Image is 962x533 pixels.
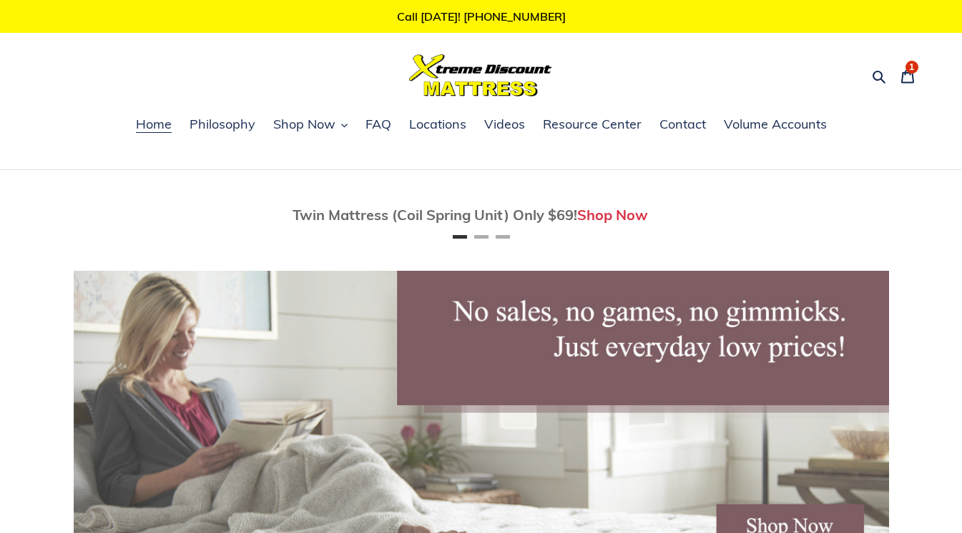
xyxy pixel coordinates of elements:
span: Contact [659,116,706,133]
span: 1 [909,63,914,71]
a: Resource Center [536,114,649,136]
img: Xtreme Discount Mattress [409,54,552,96]
span: Videos [484,116,525,133]
span: Shop Now [273,116,335,133]
a: 1 [893,59,923,92]
a: Contact [652,114,713,136]
a: Volume Accounts [717,114,834,136]
a: FAQ [358,114,398,136]
button: Page 1 [453,235,467,239]
a: Shop Now [577,206,648,224]
span: FAQ [365,116,391,133]
span: Philosophy [190,116,255,133]
a: Locations [402,114,473,136]
span: Home [136,116,172,133]
button: Shop Now [266,114,355,136]
button: Page 3 [496,235,510,239]
span: Twin Mattress (Coil Spring Unit) Only $69! [293,206,577,224]
span: Locations [409,116,466,133]
a: Philosophy [182,114,262,136]
a: Home [129,114,179,136]
span: Volume Accounts [724,116,827,133]
button: Page 2 [474,235,489,239]
span: Resource Center [543,116,642,133]
a: Videos [477,114,532,136]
